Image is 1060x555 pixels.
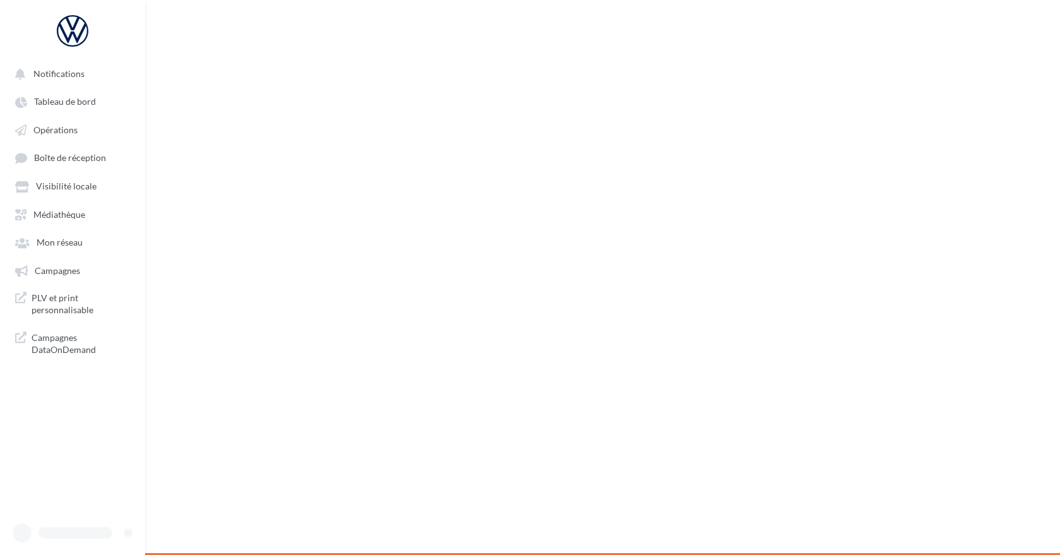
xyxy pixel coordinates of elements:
a: Mon réseau [8,230,138,253]
a: Campagnes DataOnDemand [8,326,138,361]
span: Boîte de réception [34,153,106,164]
span: Opérations [33,124,78,135]
a: Visibilité locale [8,174,138,197]
span: Campagnes DataOnDemand [32,331,130,356]
span: Visibilité locale [36,181,97,192]
a: Opérations [8,118,138,141]
span: PLV et print personnalisable [32,292,130,316]
span: Mon réseau [37,237,83,248]
span: Tableau de bord [34,97,96,107]
span: Médiathèque [33,209,85,220]
button: Notifications [8,62,132,85]
a: Boîte de réception [8,146,138,169]
span: Campagnes [35,265,80,276]
a: Campagnes [8,259,138,282]
span: Notifications [33,68,85,79]
a: Médiathèque [8,203,138,225]
a: PLV et print personnalisable [8,287,138,321]
a: Tableau de bord [8,90,138,112]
